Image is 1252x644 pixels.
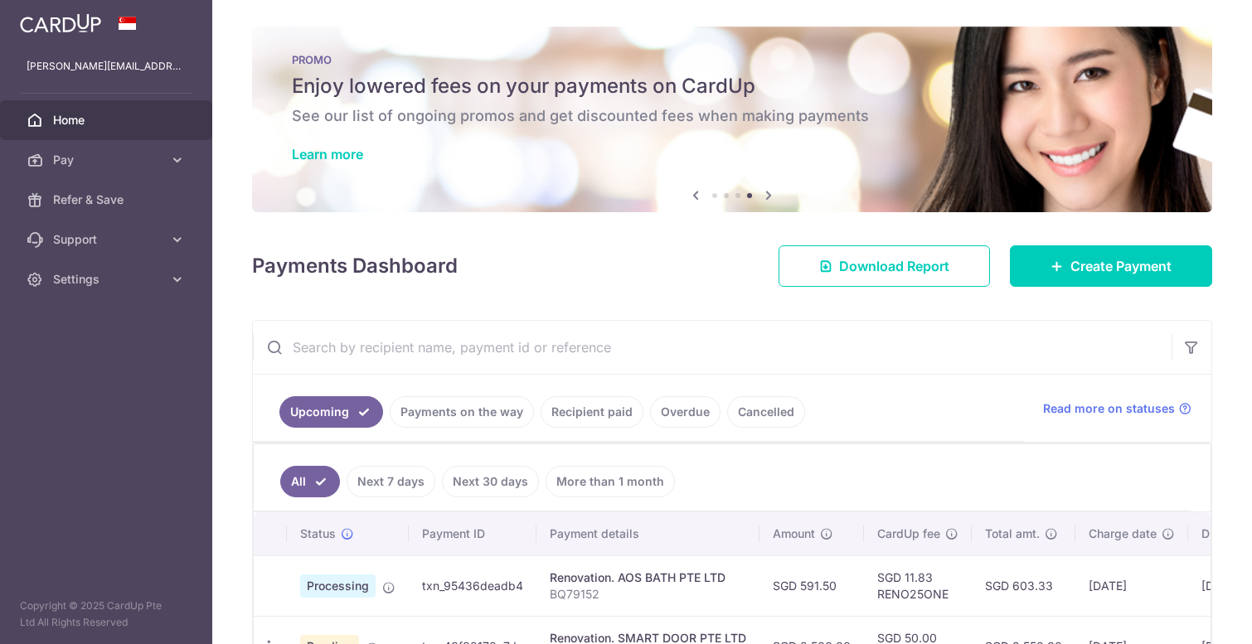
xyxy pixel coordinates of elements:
[1043,400,1175,417] span: Read more on statuses
[53,231,163,248] span: Support
[292,53,1172,66] p: PROMO
[300,525,336,542] span: Status
[546,466,675,497] a: More than 1 month
[53,271,163,288] span: Settings
[1089,525,1157,542] span: Charge date
[292,146,363,162] a: Learn more
[27,58,186,75] p: [PERSON_NAME][EMAIL_ADDRESS][DOMAIN_NAME]
[53,191,163,208] span: Refer & Save
[390,396,534,428] a: Payments on the way
[877,525,940,542] span: CardUp fee
[727,396,805,428] a: Cancelled
[292,73,1172,99] h5: Enjoy lowered fees on your payments on CardUp
[759,555,864,616] td: SGD 591.50
[53,152,163,168] span: Pay
[1145,594,1235,636] iframe: Opens a widget where you can find more information
[550,586,746,603] p: BQ79152
[252,251,458,281] h4: Payments Dashboard
[280,466,340,497] a: All
[347,466,435,497] a: Next 7 days
[550,569,746,586] div: Renovation. AOS BATH PTE LTD
[1043,400,1191,417] a: Read more on statuses
[300,574,376,598] span: Processing
[864,555,972,616] td: SGD 11.83 RENO25ONE
[1070,256,1172,276] span: Create Payment
[779,245,990,287] a: Download Report
[442,466,539,497] a: Next 30 days
[650,396,721,428] a: Overdue
[773,525,815,542] span: Amount
[985,525,1040,542] span: Total amt.
[536,512,759,555] th: Payment details
[53,112,163,128] span: Home
[1201,525,1251,542] span: Due date
[972,555,1075,616] td: SGD 603.33
[839,256,949,276] span: Download Report
[1010,245,1212,287] a: Create Payment
[409,555,536,616] td: txn_95436deadb4
[279,396,383,428] a: Upcoming
[20,13,101,33] img: CardUp
[1075,555,1188,616] td: [DATE]
[252,27,1212,212] img: Latest Promos banner
[541,396,643,428] a: Recipient paid
[409,512,536,555] th: Payment ID
[253,321,1172,374] input: Search by recipient name, payment id or reference
[292,106,1172,126] h6: See our list of ongoing promos and get discounted fees when making payments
